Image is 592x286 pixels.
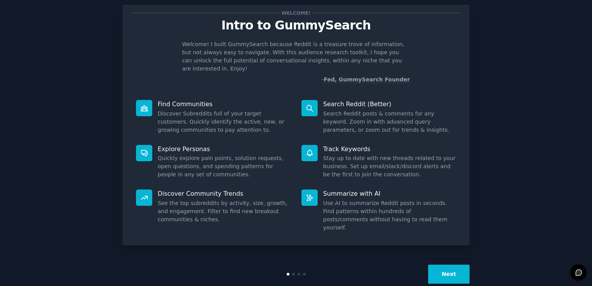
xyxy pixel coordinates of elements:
dd: Discover Subreddits full of your target customers. Quickly identify the active, new, or growing c... [158,110,291,134]
p: Discover Community Trends [158,190,291,198]
p: Track Keywords [323,145,456,153]
dd: Search Reddit posts & comments for any keyword. Zoom in with advanced query parameters, or zoom o... [323,110,456,134]
p: Explore Personas [158,145,291,153]
p: Search Reddit (Better) [323,100,456,108]
dd: See the top subreddits by activity, size, growth, and engagement. Filter to find new breakout com... [158,199,291,224]
dd: Use AI to summarize Reddit posts in seconds. Find patterns within hundreds of posts/comments with... [323,199,456,232]
dd: Stay up to date with new threads related to your business. Set up email/slack/discord alerts and ... [323,154,456,179]
a: Fed, GummySearch Founder [324,76,410,83]
p: Intro to GummySearch [131,19,461,32]
button: Next [428,265,470,284]
div: - [322,76,410,84]
dd: Quickly explore pain points, solution requests, open questions, and spending patterns for people ... [158,154,291,179]
p: Summarize with AI [323,190,456,198]
p: Find Communities [158,100,291,108]
span: Welcome! [280,9,312,17]
p: Welcome! I built GummySearch because Reddit is a treasure trove of information, but not always ea... [182,40,410,73]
